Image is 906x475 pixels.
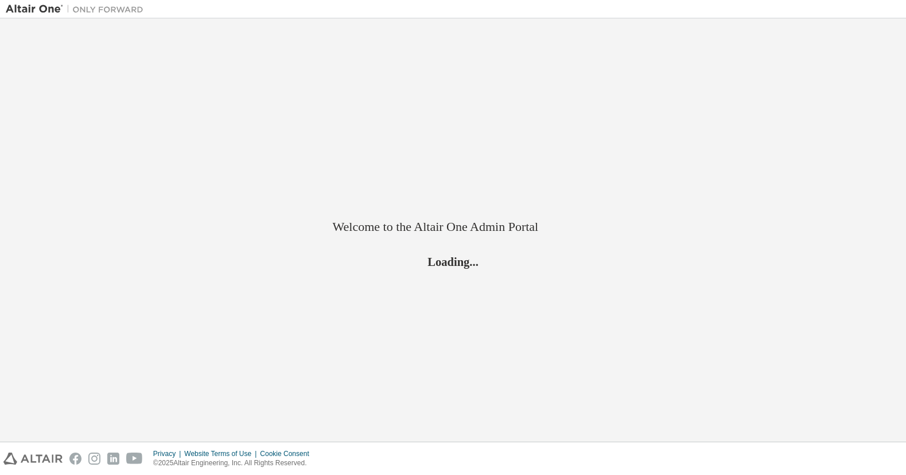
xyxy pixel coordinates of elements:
img: altair_logo.svg [3,453,63,465]
div: Website Terms of Use [184,449,260,458]
div: Privacy [153,449,184,458]
h2: Welcome to the Altair One Admin Portal [333,219,574,235]
img: facebook.svg [69,453,81,465]
div: Cookie Consent [260,449,316,458]
img: youtube.svg [126,453,143,465]
img: linkedin.svg [107,453,119,465]
h2: Loading... [333,254,574,269]
p: © 2025 Altair Engineering, Inc. All Rights Reserved. [153,458,316,468]
img: Altair One [6,3,149,15]
img: instagram.svg [88,453,100,465]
